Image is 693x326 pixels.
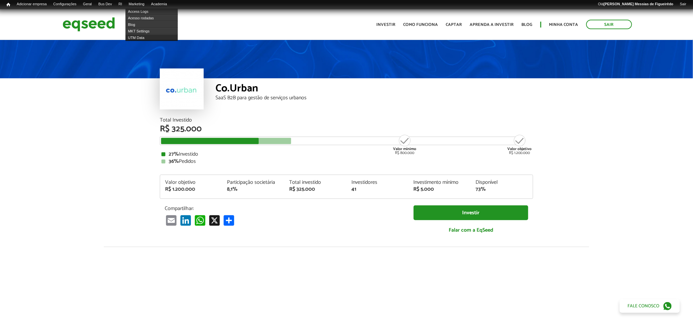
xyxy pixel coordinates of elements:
img: EqSeed [63,16,115,33]
strong: 36% [169,157,179,166]
a: Início [3,2,13,8]
div: R$ 1.200.000 [165,187,217,192]
a: X [208,215,221,226]
div: 8,1% [227,187,280,192]
a: Investir [414,205,528,220]
a: Access Logs [125,8,178,15]
a: Como funciona [403,23,438,27]
a: Sair [586,20,632,29]
div: SaaS B2B para gestão de serviços urbanos [215,95,533,101]
div: R$ 325.000 [160,125,533,133]
div: Total Investido [160,118,533,123]
a: Falar com a EqSeed [414,223,528,237]
a: Marketing [125,2,148,7]
div: Valor objetivo [165,180,217,185]
a: Academia [148,2,170,7]
p: Compartilhar: [165,205,404,212]
div: Disponível [476,180,528,185]
a: Adicionar empresa [13,2,50,7]
div: Total investido [289,180,342,185]
div: R$ 1.200.000 [507,134,532,155]
a: Configurações [50,2,80,7]
strong: 27% [169,150,179,159]
div: R$ 325.000 [289,187,342,192]
div: 41 [351,187,404,192]
a: Bus Dev [95,2,115,7]
a: Minha conta [549,23,578,27]
a: RI [115,2,125,7]
a: Fale conosco [620,299,680,313]
span: Início [7,2,10,7]
strong: Valor mínimo [393,146,416,152]
div: Investido [161,152,532,157]
div: Investidores [351,180,404,185]
div: R$ 5.000 [414,187,466,192]
strong: Valor objetivo [507,146,532,152]
a: Olá[PERSON_NAME] Messias de Figueirêdo [595,2,677,7]
a: WhatsApp [194,215,207,226]
a: Compartilhar [222,215,235,226]
div: R$ 800.000 [392,134,417,155]
a: LinkedIn [179,215,192,226]
a: Blog [522,23,533,27]
div: 73% [476,187,528,192]
a: Sair [677,2,690,7]
strong: [PERSON_NAME] Messias de Figueirêdo [604,2,673,6]
a: Aprenda a investir [470,23,514,27]
div: Pedidos [161,159,532,164]
a: Investir [377,23,396,27]
div: Participação societária [227,180,280,185]
a: Email [165,215,178,226]
a: Captar [446,23,462,27]
div: Co.Urban [215,83,533,95]
a: Geral [80,2,95,7]
div: Investimento mínimo [414,180,466,185]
